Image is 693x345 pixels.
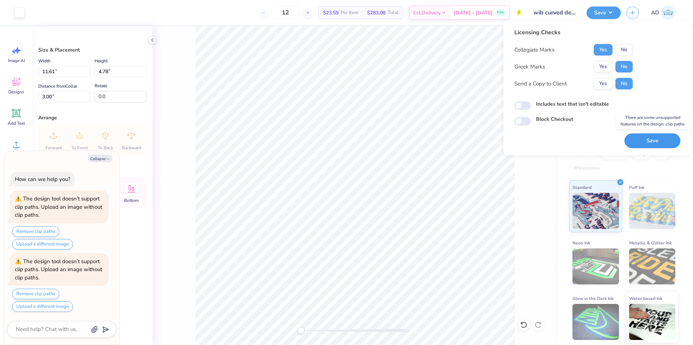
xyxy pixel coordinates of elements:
img: Water based Ink [629,304,676,340]
img: Standard [572,193,619,229]
div: The design tool doesn’t support clip paths. Upload an image without clip paths. [15,258,102,281]
span: AD [651,9,659,17]
div: The design tool doesn’t support clip paths. Upload an image without clip paths. [15,195,102,218]
img: Neon Ink [572,248,619,284]
span: $283.08 [367,9,385,17]
div: Size & Placement [38,46,147,54]
img: Glow in the Dark Ink [572,304,619,340]
span: Standard [572,183,592,191]
span: Total [388,9,398,17]
div: Greek Marks [514,63,545,71]
button: Remove clip paths [12,226,59,237]
span: Metallic & Glitter Ink [629,239,672,247]
label: Block Checkout [536,115,573,123]
img: Aldro Dalugdog [661,5,675,20]
span: Designs [8,89,24,95]
input: Untitled Design [528,5,581,20]
button: Yes [594,78,613,89]
button: Upload a different image [12,239,73,249]
div: There are some unsupported features on the design: clip paths [616,112,689,129]
img: Puff Ink [629,193,676,229]
div: How can we help you? [15,176,70,183]
label: Includes text that isn't editable [536,100,609,108]
img: Metallic & Glitter Ink [629,248,676,284]
span: Water based Ink [629,295,662,302]
span: Glow in the Dark Ink [572,295,614,302]
span: Est. Delivery [413,9,441,17]
div: Send a Copy to Client [514,80,567,88]
span: [DATE] - [DATE] [454,9,493,17]
div: Rhinestones [569,163,604,174]
button: No [615,61,633,72]
span: Image AI [8,58,25,63]
div: Accessibility label [297,327,305,334]
span: Per Item [341,9,358,17]
div: Collegiate Marks [514,46,554,54]
input: – – [271,6,300,19]
button: Yes [594,61,613,72]
button: Save [624,133,680,148]
button: Remove clip paths [12,289,59,299]
span: Free [497,10,504,15]
button: Collapse [88,155,112,162]
button: Yes [594,44,613,56]
div: Licensing Checks [514,28,633,37]
span: Bottom [124,198,139,203]
button: No [615,44,633,56]
label: Distance from Collar [38,82,77,90]
label: Width [38,57,51,65]
span: Puff Ink [629,183,644,191]
button: Upload a different image [12,301,73,312]
button: Save [587,6,621,19]
span: Neon Ink [572,239,590,247]
a: AD [648,5,679,20]
div: Arrange [38,114,147,121]
label: Rotate [95,81,107,90]
span: Add Text [8,120,25,126]
button: No [615,78,633,89]
label: Height [95,57,108,65]
span: $23.59 [323,9,339,17]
